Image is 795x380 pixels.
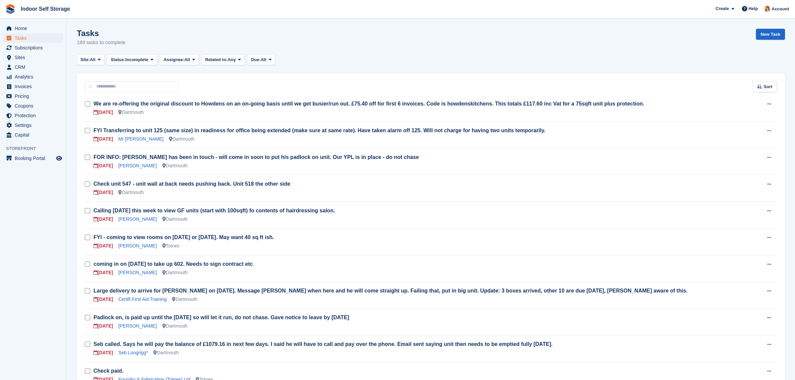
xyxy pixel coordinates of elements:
a: [PERSON_NAME] [118,270,157,275]
a: New Task [756,29,785,40]
span: Invoices [15,82,55,91]
span: Site: [80,56,90,63]
img: Joanne Smith [764,5,771,12]
p: 189 tasks to complete [77,39,126,46]
a: [PERSON_NAME] [118,216,157,222]
span: Assignee: [164,56,184,63]
div: [DATE] [93,296,113,303]
span: Analytics [15,72,55,81]
span: Status: [111,56,126,63]
span: Protection [15,111,55,120]
a: Check unit 547 - unit wall at back needs pushing back. Unit 518 the other side [93,181,290,187]
div: Dartmouth [153,349,179,356]
div: [DATE] [93,349,113,356]
span: Subscriptions [15,43,55,52]
a: menu [3,43,63,52]
a: menu [3,121,63,130]
div: Dartmouth [169,136,194,143]
span: Pricing [15,91,55,101]
a: menu [3,33,63,43]
img: stora-icon-8386f47178a22dfd0bd8f6a31ec36ba5ce8667c1dd55bd0f319d3a0aa187defe.svg [5,4,15,14]
a: menu [3,154,63,163]
span: Account [772,6,789,12]
button: Due: All [247,54,275,65]
div: [DATE] [93,242,113,249]
div: [DATE] [93,216,113,223]
a: menu [3,101,63,111]
span: Incomplete [126,56,149,63]
span: Due: [251,56,261,63]
div: Dartmouth [162,269,188,276]
div: [DATE] [93,109,113,116]
div: Dartmouth [118,109,144,116]
a: coming in on [DATE] to take up 602. Needs to sign contract etc [93,261,253,267]
a: [PERSON_NAME] [118,323,157,329]
span: Home [15,24,55,33]
a: menu [3,82,63,91]
span: Settings [15,121,55,130]
div: [DATE] [93,136,113,143]
div: Dartmouth [162,162,188,169]
span: All [184,56,190,63]
span: Help [749,5,758,12]
div: Dartmouth [162,323,188,330]
button: Related to: Any [202,54,245,65]
h1: Tasks [77,29,126,38]
span: Related to: [205,56,228,63]
div: Dartmouth [172,296,197,303]
span: All [90,56,95,63]
a: [PERSON_NAME] [118,243,157,248]
div: [DATE] [93,189,113,196]
a: Calling [DATE] this week to view GF units (start with 100sqft) fo contents of hairdressing salon. [93,208,335,213]
span: All [261,56,266,63]
a: menu [3,72,63,81]
a: Mr [PERSON_NAME] [118,136,163,142]
span: Sites [15,53,55,62]
a: menu [3,111,63,120]
a: menu [3,24,63,33]
span: Coupons [15,101,55,111]
a: Seb Longrigg* [118,350,148,355]
a: Large delivery to arrive for [PERSON_NAME] on [DATE]. Message [PERSON_NAME] when here and he will... [93,288,687,294]
a: menu [3,53,63,62]
a: Indoor Self Storage [18,3,73,14]
button: Site: All [77,54,105,65]
span: Create [716,5,729,12]
span: Sort [764,83,772,90]
a: We are re-offering the original discount to Howdens on an on-going basis until we get busier/run ... [93,101,644,107]
button: Status: Incomplete [107,54,157,65]
a: menu [3,91,63,101]
a: menu [3,130,63,140]
div: Dartmouth [162,216,188,223]
span: Capital [15,130,55,140]
a: [PERSON_NAME] [118,163,157,168]
div: Totnes [162,242,180,249]
a: Check paid. [93,368,124,374]
div: [DATE] [93,162,113,169]
div: [DATE] [93,323,113,330]
div: Dartmouth [118,189,144,196]
div: [DATE] [93,269,113,276]
span: Tasks [15,33,55,43]
a: FOR INFO: [PERSON_NAME] has been in touch - will come in soon to put his padlock on unit. Our YPL... [93,154,419,160]
a: Seb called. Says he will pay the balance of £1079.16 in next few days. I said he will have to cal... [93,341,553,347]
a: Padlock on, is paid up until the [DATE] so will let it run, do not chase. Gave notice to leave by... [93,315,349,320]
a: Preview store [55,154,63,162]
a: Certifi First Aid Training [118,297,167,302]
span: CRM [15,62,55,72]
a: FYI Transferring to unit 125 (same size) in readiness for office being extended (make sure at sam... [93,128,546,133]
a: FYI - coming to view rooms on [DATE] or [DATE]. May want 40 sq ft ish. [93,234,274,240]
a: menu [3,62,63,72]
span: Booking Portal [15,154,55,163]
span: Storefront [6,145,66,152]
span: Any [228,56,236,63]
button: Assignee: All [160,54,199,65]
